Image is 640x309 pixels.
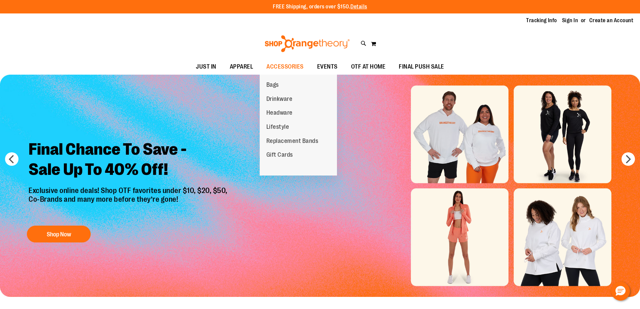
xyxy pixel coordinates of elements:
[260,78,286,92] a: Bags
[589,17,634,24] a: Create an Account
[260,59,310,75] a: ACCESSORIES
[611,282,630,301] button: Hello, have a question? Let’s chat.
[399,59,444,74] span: FINAL PUSH SALE
[266,95,293,104] span: Drinkware
[5,152,18,166] button: prev
[260,92,299,106] a: Drinkware
[273,3,367,11] p: FREE Shipping, orders over $150.
[344,59,392,75] a: OTF AT HOME
[189,59,223,75] a: JUST IN
[260,148,300,162] a: Gift Cards
[310,59,344,75] a: EVENTS
[24,134,234,246] a: Final Chance To Save -Sale Up To 40% Off! Exclusive online deals! Shop OTF favorites under $10, $...
[230,59,253,74] span: APPAREL
[260,106,299,120] a: Headware
[317,59,338,74] span: EVENTS
[266,123,289,132] span: Lifestyle
[351,59,386,74] span: OTF AT HOME
[196,59,216,74] span: JUST IN
[562,17,578,24] a: Sign In
[24,134,234,186] h2: Final Chance To Save - Sale Up To 40% Off!
[260,120,296,134] a: Lifestyle
[392,59,451,75] a: FINAL PUSH SALE
[223,59,260,75] a: APPAREL
[260,134,325,148] a: Replacement Bands
[260,75,337,176] ul: ACCESSORIES
[266,81,279,90] span: Bags
[526,17,557,24] a: Tracking Info
[264,35,351,52] img: Shop Orangetheory
[27,226,91,242] button: Shop Now
[266,138,318,146] span: Replacement Bands
[266,109,293,118] span: Headware
[622,152,635,166] button: next
[350,4,367,10] a: Details
[24,186,234,219] p: Exclusive online deals! Shop OTF favorites under $10, $20, $50, Co-Brands and many more before th...
[266,151,293,160] span: Gift Cards
[266,59,304,74] span: ACCESSORIES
